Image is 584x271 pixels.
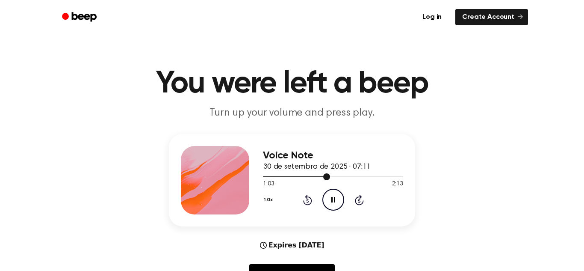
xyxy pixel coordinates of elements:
[414,7,450,27] a: Log in
[73,68,511,99] h1: You were left a beep
[455,9,528,25] a: Create Account
[263,193,276,207] button: 1.0x
[263,163,371,171] span: 30 de setembro de 2025 · 07:11
[263,180,274,189] span: 1:03
[128,106,456,120] p: Turn up your volume and press play.
[56,9,104,26] a: Beep
[392,180,403,189] span: 2:13
[263,150,403,161] h3: Voice Note
[260,240,324,250] div: Expires [DATE]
